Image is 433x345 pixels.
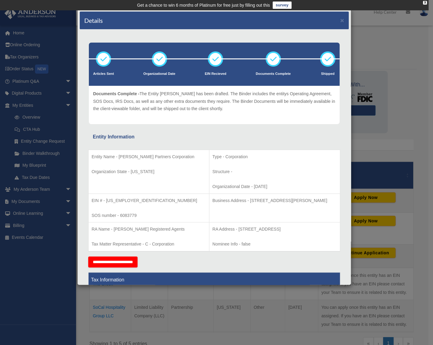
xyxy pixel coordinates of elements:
a: survey [273,2,292,9]
p: RA Name - [PERSON_NAME] Registered Agents [92,225,206,233]
p: SOS number - 6083779 [92,212,206,219]
p: Organizational Date - [DATE] [212,183,337,190]
p: Tax Matter Representative - C - Corporation [92,240,206,248]
p: Organization State - [US_STATE] [92,168,206,176]
p: Documents Complete [256,71,291,77]
h4: Details [84,16,103,25]
p: Structure - [212,168,337,176]
p: RA Address - [STREET_ADDRESS] [212,225,337,233]
p: Type - Corporation [212,153,337,161]
div: close [423,1,427,5]
p: Nominee Info - false [212,240,337,248]
p: Entity Name - [PERSON_NAME] Partners Corporation [92,153,206,161]
p: Business Address - [STREET_ADDRESS][PERSON_NAME] [212,197,337,204]
button: × [340,17,344,23]
div: Get a chance to win 6 months of Platinum for free just by filling out this [137,2,270,9]
p: Articles Sent [93,71,114,77]
p: Shipped [320,71,335,77]
div: Entity Information [93,133,336,141]
p: Organizational Date [143,71,175,77]
p: EIN Recieved [205,71,226,77]
p: EIN # - [US_EMPLOYER_IDENTIFICATION_NUMBER] [92,197,206,204]
th: Tax Information [89,272,340,287]
p: The Entity [PERSON_NAME] has been drafted. The Binder includes the entitys Operating Agreement, S... [93,90,335,113]
span: Documents Complete - [93,91,139,96]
